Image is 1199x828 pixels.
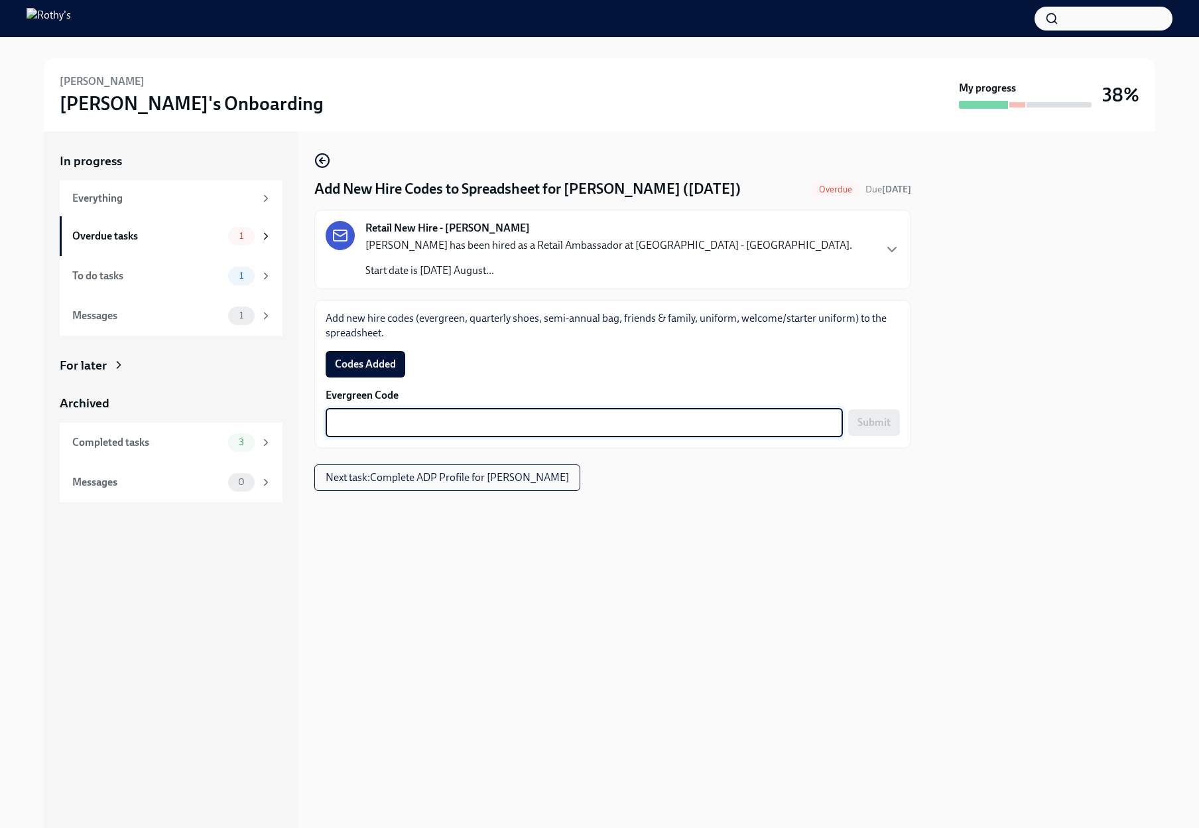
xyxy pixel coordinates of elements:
[60,92,324,115] h3: [PERSON_NAME]'s Onboarding
[326,471,569,484] span: Next task : Complete ADP Profile for [PERSON_NAME]
[326,351,405,378] button: Codes Added
[72,435,223,450] div: Completed tasks
[60,462,283,502] a: Messages0
[60,153,283,170] a: In progress
[365,263,852,278] p: Start date is [DATE] August...
[314,464,580,491] button: Next task:Complete ADP Profile for [PERSON_NAME]
[27,8,71,29] img: Rothy's
[865,183,911,196] span: August 22nd, 2025 09:00
[365,238,852,253] p: [PERSON_NAME] has been hired as a Retail Ambassador at [GEOGRAPHIC_DATA] - [GEOGRAPHIC_DATA].
[60,74,145,89] h6: [PERSON_NAME]
[60,357,283,374] a: For later
[882,184,911,195] strong: [DATE]
[60,395,283,412] a: Archived
[959,81,1016,96] strong: My progress
[865,184,911,195] span: Due
[231,437,252,447] span: 3
[230,477,253,487] span: 0
[231,271,251,281] span: 1
[60,423,283,462] a: Completed tasks3
[72,309,223,323] div: Messages
[72,191,255,206] div: Everything
[326,312,887,339] a: Add new hire codes (evergreen, quarterly shoes, semi-annual bag, friends & family, uniform, welco...
[72,475,223,490] div: Messages
[231,231,251,241] span: 1
[60,216,283,256] a: Overdue tasks1
[60,357,107,374] div: For later
[72,229,223,243] div: Overdue tasks
[365,221,530,236] strong: Retail New Hire - [PERSON_NAME]
[811,184,860,194] span: Overdue
[60,256,283,296] a: To do tasks1
[60,180,283,216] a: Everything
[60,296,283,336] a: Messages1
[1102,83,1139,107] h3: 38%
[314,179,741,199] h4: Add New Hire Codes to Spreadsheet for [PERSON_NAME] ([DATE])
[72,269,223,283] div: To do tasks
[326,388,900,403] label: Evergreen Code
[326,311,900,340] p: .
[231,310,251,320] span: 1
[335,358,396,371] span: Codes Added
